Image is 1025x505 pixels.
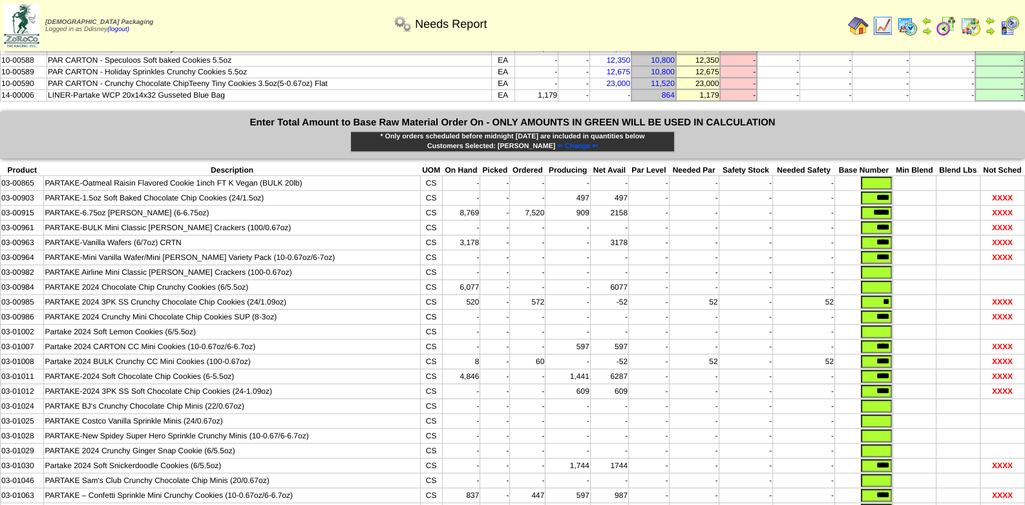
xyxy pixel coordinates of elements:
[629,295,670,310] td: -
[651,56,675,65] a: 10,800
[510,339,545,354] td: -
[590,250,628,265] td: -
[719,191,773,206] td: -
[442,280,480,295] td: 6,077
[773,165,835,176] th: Needed Safety
[834,165,893,176] th: Base Number
[960,16,981,36] img: calendarinout.gif
[480,250,510,265] td: -
[669,369,719,384] td: -
[1,399,44,414] td: 03-01024
[45,19,153,26] span: [DEMOGRAPHIC_DATA] Packaging
[392,14,413,34] img: workflow.png
[44,399,420,414] td: PARTAKE BJ's Crunchy Chocolate Chip Minis (22/0.67oz)
[480,206,510,220] td: -
[480,325,510,339] td: -
[510,206,545,220] td: 7,520
[491,78,514,89] td: EA
[719,235,773,250] td: -
[719,176,773,191] td: -
[629,165,670,176] th: Par Level
[480,399,510,414] td: -
[480,310,510,325] td: -
[922,26,932,36] img: arrowright.gif
[510,295,545,310] td: 572
[1,295,44,310] td: 03-00985
[589,89,631,101] td: -
[545,280,590,295] td: -
[719,295,773,310] td: -
[480,220,510,235] td: -
[491,66,514,78] td: EA
[420,295,442,310] td: CS
[44,369,420,384] td: PARTAKE-2024 Soft Chocolate Chip Cookies (6-5.5oz)
[980,339,1024,354] td: XXXX
[558,54,590,66] td: -
[999,16,1020,36] img: calendarcustomer.gif
[669,220,719,235] td: -
[1,191,44,206] td: 03-00903
[420,414,442,429] td: CS
[44,206,420,220] td: PARTAKE-6.75oz [PERSON_NAME] (6-6.75oz)
[420,369,442,384] td: CS
[420,176,442,191] td: CS
[590,384,628,399] td: 609
[719,206,773,220] td: -
[669,280,719,295] td: -
[975,66,1024,78] td: -
[773,206,835,220] td: -
[44,176,420,191] td: PARTAKE-Oatmeal Raisin Flavored Cookie 1inch FT K Vegan (BULK 20lb)
[420,191,442,206] td: CS
[980,220,1024,235] td: XXXX
[44,191,420,206] td: PARTAKE-1.5oz Soft Baked Chocolate Chip Cookies (24/1.5oz)
[975,54,1024,66] td: -
[757,66,799,78] td: -
[1,265,44,280] td: 03-00982
[590,339,628,354] td: 597
[480,165,510,176] th: Picked
[669,325,719,339] td: -
[1,325,44,339] td: 03-01002
[897,16,918,36] img: calendarprod.gif
[442,295,480,310] td: 520
[773,310,835,325] td: -
[629,354,670,369] td: -
[629,369,670,384] td: -
[514,54,558,66] td: -
[669,265,719,280] td: -
[480,354,510,369] td: -
[590,369,628,384] td: 6287
[980,384,1024,399] td: XXXX
[44,265,420,280] td: PARTAKE Airline Mini Classic [PERSON_NAME] Crackers (100-0.67oz)
[1,89,47,101] td: 14-00006
[669,310,719,325] td: -
[922,16,932,26] img: arrowleft.gif
[606,79,630,88] a: 23,000
[47,66,491,78] td: PAR CARTON - Holiday Sprinkles Crunchy Cookies 5.5oz
[442,369,480,384] td: 4,846
[773,384,835,399] td: -
[44,250,420,265] td: PARTAKE-Mini Vanilla Wafer/Mini [PERSON_NAME] Variety Pack (10-0.67oz/6-7oz)
[350,131,675,152] div: * Only orders scheduled before midnight [DATE] are included in quantities below Customers Selecte...
[980,250,1024,265] td: XXXX
[980,310,1024,325] td: XXXX
[480,384,510,399] td: -
[773,339,835,354] td: -
[773,265,835,280] td: -
[44,414,420,429] td: PARTAKE Costco Vanilla Sprinkle Minis (24/0.67oz)
[676,78,721,89] td: 23,000
[980,206,1024,220] td: XXXX
[442,265,480,280] td: -
[510,280,545,295] td: -
[510,235,545,250] td: -
[545,165,590,176] th: Producing
[1,384,44,399] td: 03-01012
[4,4,39,47] img: zoroco-logo-small.webp
[590,165,628,176] th: Net Avail
[590,310,628,325] td: -
[985,26,995,36] img: arrowright.gif
[442,235,480,250] td: 3,178
[510,325,545,339] td: -
[975,89,1024,101] td: -
[44,280,420,295] td: PARTAKE 2024 Chocolate Chip Crunchy Cookies (6/5.5oz)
